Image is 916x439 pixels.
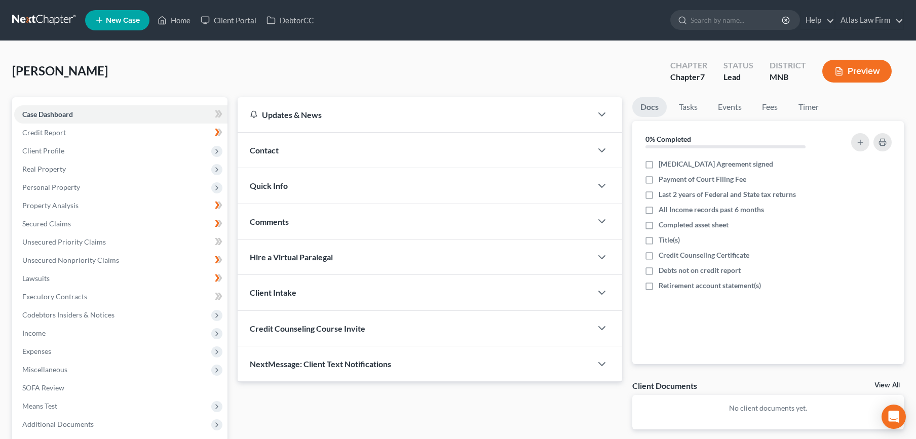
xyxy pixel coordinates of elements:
span: Property Analysis [22,201,79,210]
a: Secured Claims [14,215,227,233]
div: Status [723,60,753,71]
div: MNB [770,71,806,83]
input: Search by name... [691,11,783,29]
span: Client Profile [22,146,64,155]
span: SOFA Review [22,383,64,392]
div: District [770,60,806,71]
span: Quick Info [250,181,288,190]
span: Lawsuits [22,274,50,283]
a: Client Portal [196,11,261,29]
span: Client Intake [250,288,296,297]
div: Chapter [670,60,707,71]
span: Payment of Court Filing Fee [659,174,746,184]
a: Tasks [671,97,706,117]
a: Lawsuits [14,269,227,288]
a: Unsecured Priority Claims [14,233,227,251]
strong: 0% Completed [645,135,691,143]
span: Codebtors Insiders & Notices [22,310,114,319]
span: All Income records past 6 months [659,205,764,215]
a: Fees [754,97,786,117]
a: Case Dashboard [14,105,227,124]
span: 7 [700,72,705,82]
span: NextMessage: Client Text Notifications [250,359,391,369]
span: Contact [250,145,279,155]
a: Timer [790,97,827,117]
div: Lead [723,71,753,83]
span: Retirement account statement(s) [659,281,761,291]
span: Expenses [22,347,51,355]
span: Executory Contracts [22,292,87,301]
span: Unsecured Priority Claims [22,237,106,246]
a: Home [152,11,196,29]
a: Atlas Law Firm [835,11,903,29]
span: Credit Counseling Certificate [659,250,749,260]
span: Comments [250,217,289,226]
span: Real Property [22,165,66,173]
p: No client documents yet. [640,403,896,413]
div: Updates & News [250,109,580,120]
span: Unsecured Nonpriority Claims [22,256,119,264]
a: Help [800,11,834,29]
span: Credit Counseling Course Invite [250,324,365,333]
a: Events [710,97,750,117]
span: Completed asset sheet [659,220,729,230]
div: Client Documents [632,380,697,391]
span: Credit Report [22,128,66,137]
span: New Case [106,17,140,24]
span: Additional Documents [22,420,94,428]
span: Miscellaneous [22,365,67,374]
span: [MEDICAL_DATA] Agreement signed [659,159,773,169]
div: Open Intercom Messenger [882,405,906,429]
a: Unsecured Nonpriority Claims [14,251,227,269]
a: View All [874,382,900,389]
span: [PERSON_NAME] [12,63,108,78]
a: Docs [632,97,667,117]
a: DebtorCC [261,11,319,29]
span: Hire a Virtual Paralegal [250,252,333,262]
span: Income [22,329,46,337]
span: Last 2 years of Federal and State tax returns [659,189,796,199]
span: Debts not on credit report [659,265,741,275]
span: Means Test [22,402,57,410]
a: SOFA Review [14,379,227,397]
span: Personal Property [22,183,80,191]
a: Property Analysis [14,196,227,215]
div: Chapter [670,71,707,83]
span: Secured Claims [22,219,71,228]
button: Preview [822,60,892,83]
span: Case Dashboard [22,110,73,118]
a: Executory Contracts [14,288,227,306]
span: Title(s) [659,235,680,245]
a: Credit Report [14,124,227,142]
